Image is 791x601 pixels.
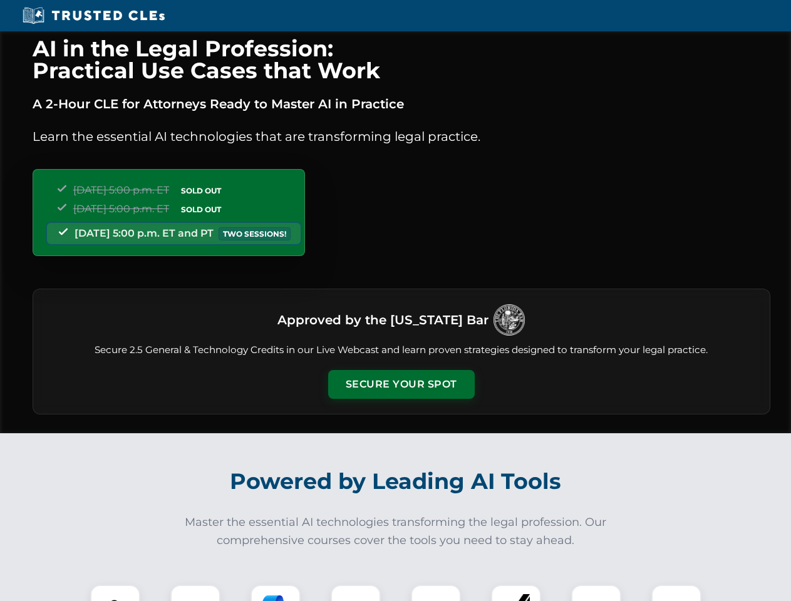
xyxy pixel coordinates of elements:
span: [DATE] 5:00 p.m. ET [73,203,169,215]
p: Learn the essential AI technologies that are transforming legal practice. [33,126,770,146]
span: SOLD OUT [177,184,225,197]
img: Trusted CLEs [19,6,168,25]
img: Logo [494,304,525,336]
h1: AI in the Legal Profession: Practical Use Cases that Work [33,38,770,81]
h3: Approved by the [US_STATE] Bar [277,309,489,331]
p: Master the essential AI technologies transforming the legal profession. Our comprehensive courses... [177,513,615,550]
h2: Powered by Leading AI Tools [49,460,743,503]
span: SOLD OUT [177,203,225,216]
p: A 2-Hour CLE for Attorneys Ready to Master AI in Practice [33,94,770,114]
span: [DATE] 5:00 p.m. ET [73,184,169,196]
button: Secure Your Spot [328,370,475,399]
p: Secure 2.5 General & Technology Credits in our Live Webcast and learn proven strategies designed ... [48,343,755,357]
